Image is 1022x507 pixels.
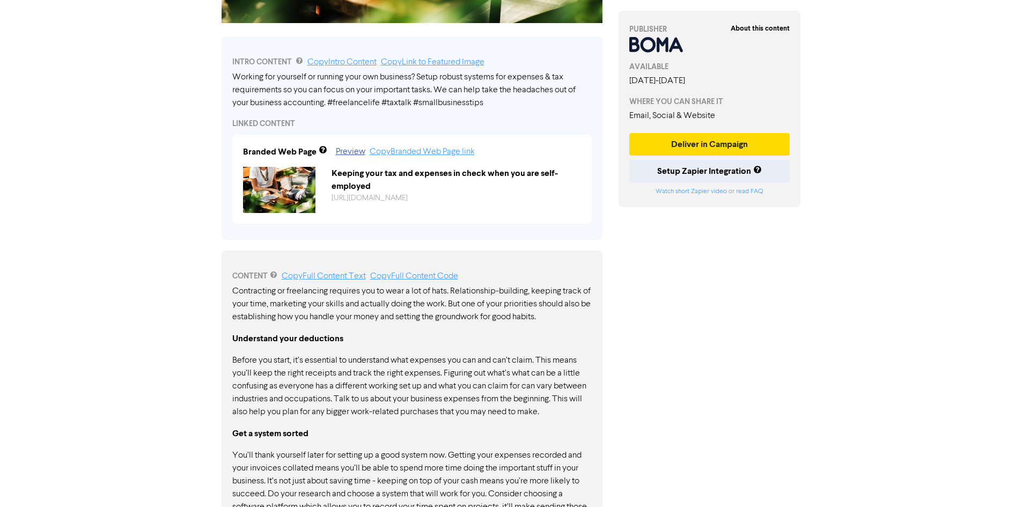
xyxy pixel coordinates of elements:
[232,333,343,344] strong: Understand your deductions
[323,193,589,204] div: https://public2.bomamarketing.com/cp/2EPhGVXftiosyK6k6ES8W2?sa=YoZ3H4F8
[332,194,408,202] a: [URL][DOMAIN_NAME]
[282,272,366,281] a: Copy Full Content Text
[232,270,592,283] div: CONTENT
[370,148,475,156] a: Copy Branded Web Page link
[307,58,377,67] a: Copy Intro Content
[736,188,763,195] a: read FAQ
[629,24,790,35] div: PUBLISHER
[370,272,458,281] a: Copy Full Content Code
[629,75,790,87] div: [DATE] - [DATE]
[629,160,790,182] button: Setup Zapier Integration
[629,109,790,122] div: Email, Social & Website
[336,148,365,156] a: Preview
[656,188,727,195] a: Watch short Zapier video
[731,24,790,33] strong: About this content
[381,58,484,67] a: Copy Link to Featured Image
[232,354,592,418] p: Before you start, it’s essential to understand what expenses you can and can’t claim. This means ...
[232,71,592,109] div: Working for yourself or running your own business? Setup robust systems for expenses & tax requir...
[232,56,592,69] div: INTRO CONTENT
[629,133,790,156] button: Deliver in Campaign
[629,96,790,107] div: WHERE YOU CAN SHARE IT
[232,118,592,129] div: LINKED CONTENT
[232,428,308,439] strong: Get a system sorted
[323,167,589,193] div: Keeping your tax and expenses in check when you are self-employed
[629,187,790,196] div: or
[243,145,317,158] div: Branded Web Page
[232,285,592,324] p: Contracting or freelancing requires you to wear a lot of hats. Relationship-building, keeping tra...
[887,391,1022,507] iframe: Chat Widget
[629,61,790,72] div: AVAILABLE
